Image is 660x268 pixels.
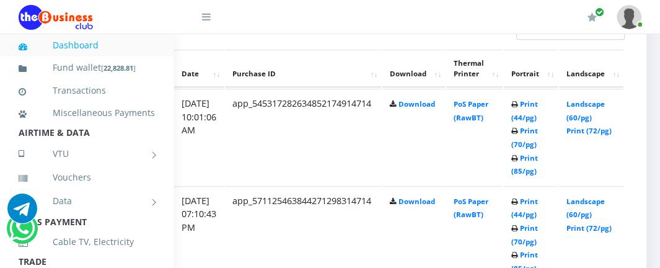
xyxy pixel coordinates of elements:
[382,50,445,88] th: Download: activate to sort column ascending
[446,50,503,88] th: Thermal Printer: activate to sort column ascending
[19,138,155,169] a: VTU
[19,163,155,192] a: Vouchers
[454,197,488,220] a: PoS Paper (RawBT)
[225,89,381,185] td: app_545317282634852174914714
[511,153,538,176] a: Print (85/pg)
[566,197,605,220] a: Landscape (60/pg)
[566,223,612,233] a: Print (72/pg)
[19,228,155,256] a: Cable TV, Electricity
[511,223,538,246] a: Print (70/pg)
[511,197,538,220] a: Print (44/pg)
[566,126,612,135] a: Print (72/pg)
[398,197,435,206] a: Download
[511,126,538,149] a: Print (70/pg)
[595,7,604,17] span: Renew/Upgrade Subscription
[398,99,435,109] a: Download
[7,203,37,223] a: Chat for support
[454,99,488,122] a: PoS Paper (RawBT)
[504,50,558,88] th: Portrait: activate to sort column ascending
[101,63,136,73] small: [ ]
[559,50,623,88] th: Landscape: activate to sort column ascending
[19,53,155,83] a: Fund wallet[22,828.81]
[19,76,155,105] a: Transactions
[19,185,155,217] a: Data
[174,50,224,88] th: Date: activate to sort column ascending
[174,89,224,185] td: [DATE] 10:01:06 AM
[103,63,133,73] b: 22,828.81
[19,99,155,127] a: Miscellaneous Payments
[511,99,538,122] a: Print (44/pg)
[19,5,93,30] img: Logo
[19,31,155,60] a: Dashboard
[225,50,381,88] th: Purchase ID: activate to sort column ascending
[587,12,597,22] i: Renew/Upgrade Subscription
[617,5,641,29] img: User
[566,99,605,122] a: Landscape (60/pg)
[9,223,35,243] a: Chat for support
